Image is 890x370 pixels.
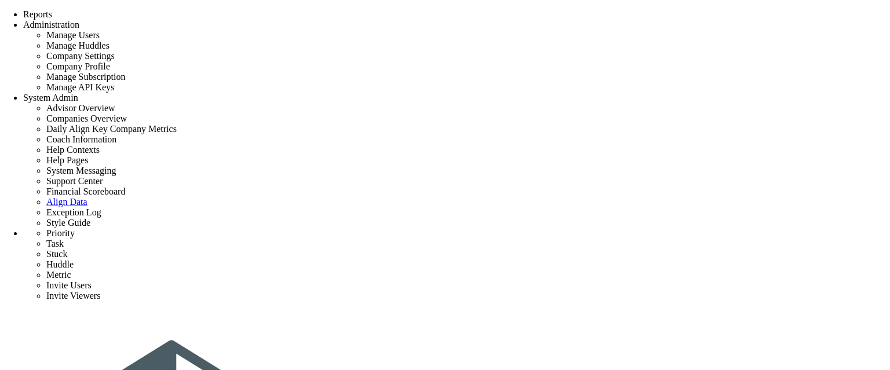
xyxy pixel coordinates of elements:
[46,51,115,61] span: Company Settings
[46,124,177,134] span: Daily Align Key Company Metrics
[23,20,79,30] span: Administration
[46,61,110,71] span: Company Profile
[46,207,101,217] span: Exception Log
[46,228,75,238] span: Priority
[46,145,100,155] span: Help Contexts
[46,249,67,259] span: Stuck
[46,30,100,40] span: Manage Users
[46,239,64,248] span: Task
[46,82,114,92] span: Manage API Keys
[46,186,125,196] span: Financial Scoreboard
[46,103,115,113] span: Advisor Overview
[46,270,71,280] span: Metric
[46,72,125,82] span: Manage Subscription
[23,93,78,102] span: System Admin
[46,259,74,269] span: Huddle
[46,197,87,207] a: Align Data
[23,9,52,19] span: Reports
[46,280,92,290] span: Invite Users
[46,41,110,50] span: Manage Huddles
[46,113,127,123] span: Companies Overview
[46,218,90,228] span: Style Guide
[46,134,116,144] span: Coach Information
[46,155,88,165] span: Help Pages
[46,166,116,175] span: System Messaging
[46,291,100,301] span: Invite Viewers
[46,176,103,186] span: Support Center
